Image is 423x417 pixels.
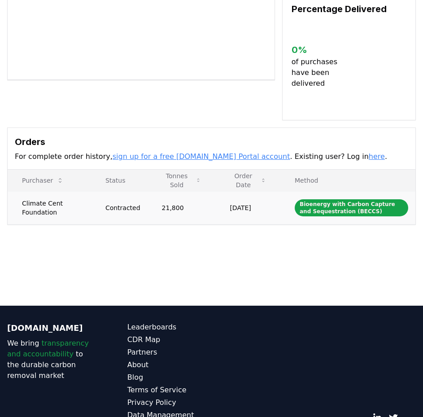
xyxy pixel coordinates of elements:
a: Leaderboards [127,322,212,333]
p: We bring to the durable carbon removal market [7,338,92,381]
td: [DATE] [215,191,280,224]
h3: Percentage Delivered [292,2,406,16]
a: sign up for a free [DOMAIN_NAME] Portal account [113,152,290,161]
p: of purchases have been delivered [292,57,351,89]
button: Order Date [222,171,273,189]
h3: 0 % [292,43,351,57]
a: About [127,360,212,370]
h3: Orders [15,135,408,149]
a: here [369,152,385,161]
button: Tonnes Sold [155,171,209,189]
button: Purchaser [15,171,71,189]
a: Blog [127,372,212,383]
a: Partners [127,347,212,358]
p: [DOMAIN_NAME] [7,322,92,334]
p: Method [288,176,408,185]
a: CDR Map [127,334,212,345]
p: Status [98,176,140,185]
div: Contracted [105,203,140,212]
a: Privacy Policy [127,397,212,408]
td: Climate Cent Foundation [8,191,91,224]
td: 21,800 [148,191,216,224]
span: transparency and accountability [7,339,89,358]
div: Bioenergy with Carbon Capture and Sequestration (BECCS) [295,199,408,216]
a: Terms of Service [127,385,212,395]
p: For complete order history, . Existing user? Log in . [15,151,408,162]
